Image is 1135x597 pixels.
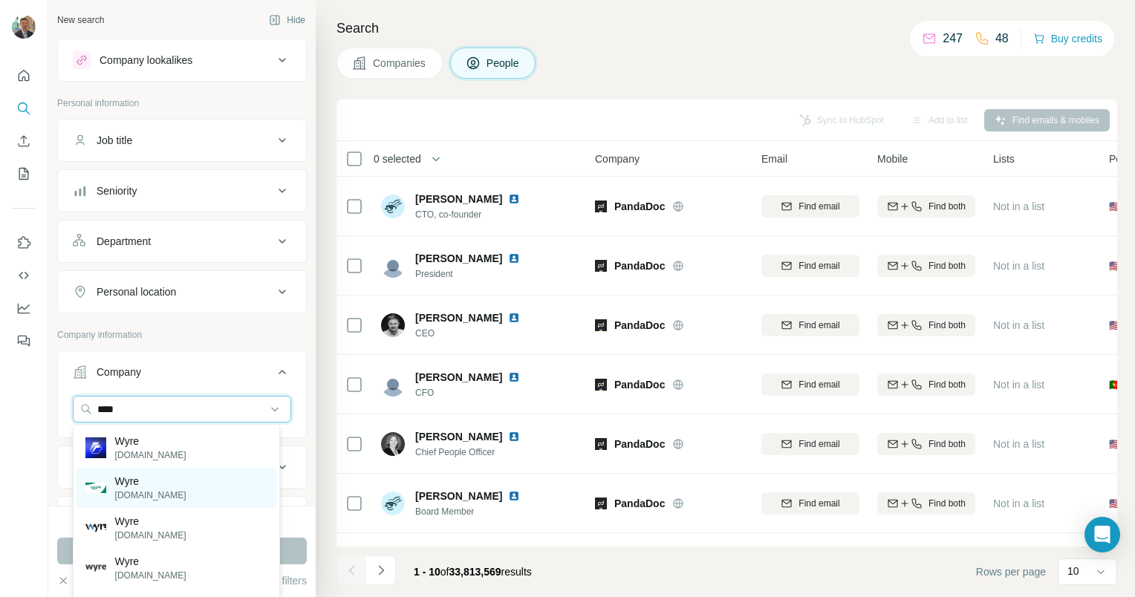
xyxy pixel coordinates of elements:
span: Find email [799,200,839,213]
span: [PERSON_NAME] [415,370,502,385]
span: Find email [799,378,839,391]
p: [DOMAIN_NAME] [115,529,186,542]
p: [DOMAIN_NAME] [115,489,186,502]
div: Company [97,365,141,379]
button: Find both [877,255,975,277]
span: Company [595,151,640,166]
button: Find email [761,314,859,336]
img: Logo of PandaDoc [595,200,607,212]
img: Wyre [85,518,106,538]
span: Not in a list [993,260,1044,272]
img: Logo of PandaDoc [595,260,607,272]
button: Find email [761,373,859,396]
button: Enrich CSV [12,128,36,154]
span: Rows per page [976,564,1046,579]
span: Find email [799,319,839,332]
p: Company information [57,328,307,342]
img: Wyre [85,558,106,578]
button: Find both [877,492,975,515]
img: Avatar [381,432,405,456]
button: Feedback [12,327,36,354]
img: LinkedIn logo [508,252,520,264]
span: Find both [929,437,966,451]
img: Avatar [381,492,405,515]
button: Department [58,224,306,259]
img: Avatar [12,15,36,39]
p: 48 [995,30,1009,48]
button: Buy credits [1033,28,1102,49]
button: Find email [761,195,859,218]
span: Board Member [415,505,538,518]
p: Wyre [115,554,186,569]
button: Dashboard [12,295,36,322]
button: Find both [877,195,975,218]
div: Company lookalikes [100,53,192,68]
span: Find both [929,319,966,332]
button: Find email [761,492,859,515]
span: CFO [415,386,538,399]
span: Find email [799,497,839,510]
span: [PERSON_NAME] [415,251,502,266]
span: CEO [415,327,538,340]
p: Wyre [115,474,186,489]
img: LinkedIn logo [508,193,520,205]
button: Find both [877,373,975,396]
img: Wyre [85,437,106,458]
p: Wyre [115,514,186,529]
span: 33,813,569 [449,566,501,578]
span: PandaDoc [614,199,665,214]
span: Not in a list [993,438,1044,450]
img: LinkedIn logo [508,312,520,324]
button: Use Surfe on LinkedIn [12,229,36,256]
button: Find email [761,255,859,277]
span: Companies [373,56,427,71]
span: Find both [929,259,966,273]
img: Wyre [85,483,106,493]
h4: Search [336,18,1117,39]
div: Open Intercom Messenger [1084,517,1120,552]
button: Navigate to next page [366,555,396,585]
button: Clear [57,573,100,588]
span: PandaDoc [614,377,665,392]
span: 🇺🇸 [1109,496,1122,511]
div: Seniority [97,183,137,198]
span: [PERSON_NAME] [415,310,502,325]
span: 🇺🇸 [1109,258,1122,273]
span: President [415,267,538,281]
img: Logo of PandaDoc [595,438,607,450]
p: Personal information [57,97,307,110]
span: People [487,56,521,71]
span: Find both [929,378,966,391]
span: 0 selected [374,151,421,166]
button: Industry [58,449,306,485]
img: LinkedIn logo [508,371,520,383]
span: Not in a list [993,200,1044,212]
button: Find both [877,314,975,336]
img: Logo of PandaDoc [595,319,607,331]
img: Avatar [381,195,405,218]
span: [PERSON_NAME] [415,192,502,206]
span: CTO, co-founder [415,208,538,221]
div: New search [57,13,104,27]
img: Avatar [381,254,405,278]
button: Use Surfe API [12,262,36,289]
button: My lists [12,160,36,187]
span: Not in a list [993,497,1044,509]
button: Quick start [12,62,36,89]
span: 🇺🇸 [1109,437,1122,451]
button: Find email [761,433,859,455]
img: LinkedIn logo [508,490,520,502]
span: PandaDoc [614,258,665,273]
button: Seniority [58,173,306,209]
span: PandaDoc [614,318,665,333]
span: [PERSON_NAME] [415,489,502,503]
span: 🇺🇸 [1109,199,1122,214]
span: 1 - 10 [414,566,440,578]
span: Not in a list [993,319,1044,331]
span: 🇺🇸 [1109,318,1122,333]
button: Job title [58,123,306,158]
p: 10 [1067,564,1079,578]
span: Find email [799,259,839,273]
span: Mobile [877,151,908,166]
p: [DOMAIN_NAME] [115,569,186,582]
